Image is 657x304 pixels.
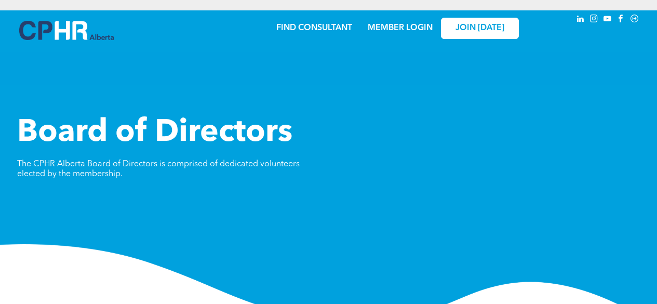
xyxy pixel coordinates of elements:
[602,13,613,27] a: youtube
[368,24,433,32] a: MEMBER LOGIN
[17,117,292,149] span: Board of Directors
[588,13,600,27] a: instagram
[17,160,300,178] span: The CPHR Alberta Board of Directors is comprised of dedicated volunteers elected by the membership.
[276,24,352,32] a: FIND CONSULTANT
[629,13,640,27] a: Social network
[441,18,519,39] a: JOIN [DATE]
[455,23,504,33] span: JOIN [DATE]
[615,13,627,27] a: facebook
[575,13,586,27] a: linkedin
[19,21,114,40] img: A blue and white logo for cp alberta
